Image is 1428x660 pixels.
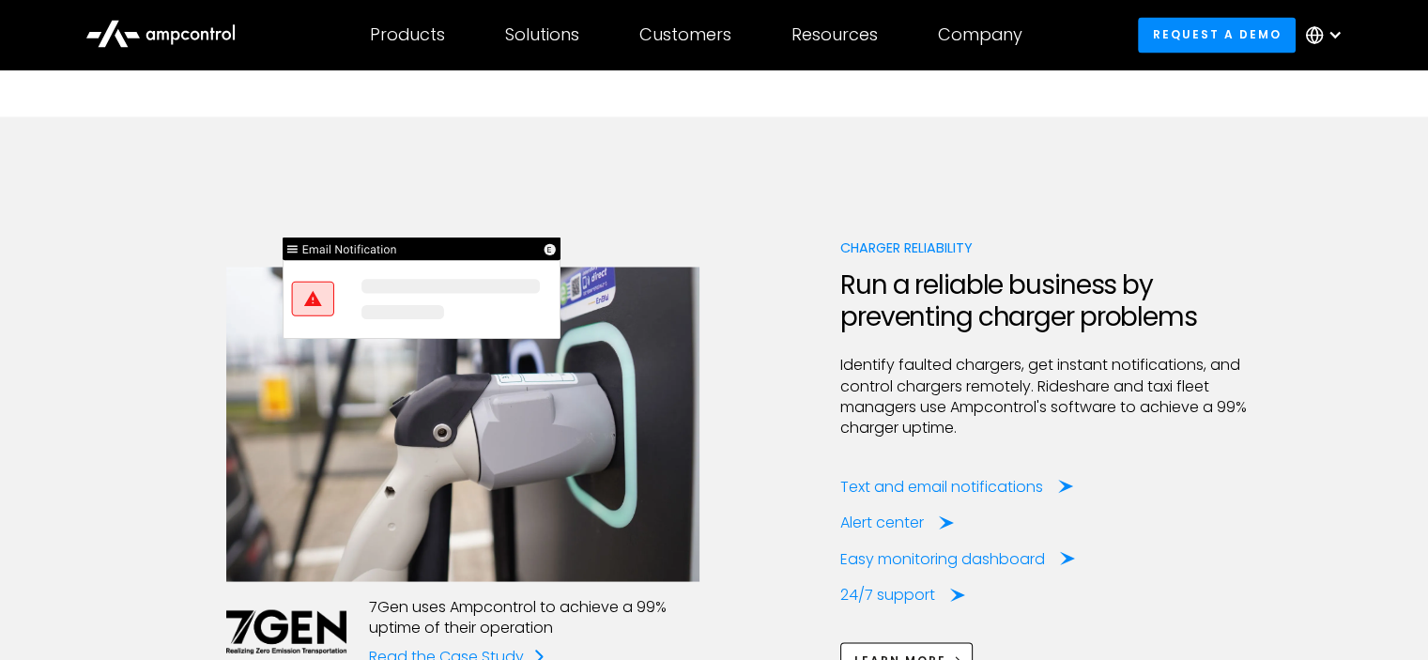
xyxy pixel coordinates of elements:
[938,24,1022,45] div: Company
[840,548,1075,569] a: Easy monitoring dashboard
[283,237,560,422] img: Email notification for ev charging software and fleet management
[505,24,579,45] div: Solutions
[840,237,1285,257] div: Charger Reliability
[840,354,1285,438] p: Identify faulted chargers, get instant notifications, and control chargers remotely. Rideshare an...
[840,476,1043,497] div: Text and email notifications
[370,24,445,45] div: Products
[840,584,965,605] a: 24/7 support
[226,267,699,581] img: Ampcontrol Charger plug for electric Taxi fleets
[840,584,935,605] div: 24/7 support
[1138,17,1296,52] a: Request a demo
[639,24,731,45] div: Customers
[840,548,1045,569] div: Easy monitoring dashboard
[791,24,878,45] div: Resources
[369,596,699,638] p: 7Gen uses Ampcontrol to achieve a 99% uptime of their operation
[840,269,1285,331] h2: Run a reliable business by preventing charger problems
[840,476,1073,497] a: Text and email notifications
[840,512,924,532] div: Alert center
[840,512,954,532] a: Alert center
